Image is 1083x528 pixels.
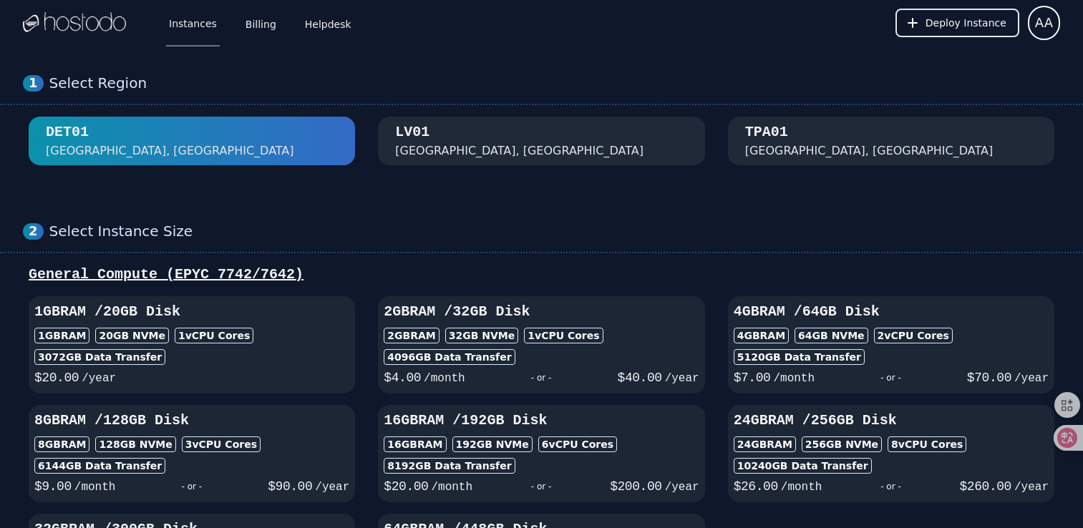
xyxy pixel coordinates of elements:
div: - or - [465,368,618,388]
font: [GEOGRAPHIC_DATA], [GEOGRAPHIC_DATA] [46,144,294,157]
button: DET01 [GEOGRAPHIC_DATA], [GEOGRAPHIC_DATA] [29,117,355,165]
h3: 8GB RAM / 128 GB Disk [34,411,349,431]
button: Deploy Instance [895,9,1019,37]
span: $ 20.00 [34,371,79,385]
div: 2 vCPU Cores [874,328,953,343]
div: 128 GB NVMe [95,436,175,452]
span: $ 40.00 [618,371,662,385]
div: 3072 GB Data Transfer [34,349,165,365]
div: 1 [23,75,44,92]
div: - or - [472,476,610,497]
span: $ 90.00 [268,479,312,494]
span: $ 200.00 [610,479,661,494]
div: 8192 GB Data Transfer [384,458,515,474]
font: TPA01 [745,124,788,140]
span: /year [315,481,349,494]
span: /year [1014,372,1049,385]
font: DET01 [46,124,89,140]
span: /year [665,481,699,494]
div: 256 GB NVMe [802,436,882,452]
div: 6144 GB Data Transfer [34,458,165,474]
div: 5120 GB Data Transfer [734,349,865,365]
span: /month [773,372,815,385]
h3: 4GB RAM / 64 GB Disk [734,302,1049,322]
font: [GEOGRAPHIC_DATA], [GEOGRAPHIC_DATA] [745,144,994,157]
div: Select Instance Size [49,223,1060,240]
button: TPA01 [GEOGRAPHIC_DATA], [GEOGRAPHIC_DATA] [728,117,1054,165]
h3: 24GB RAM / 256 GB Disk [734,411,1049,431]
span: /month [74,481,116,494]
div: 4GB RAM [734,328,789,343]
button: 4GBRAM /64GB Disk4GBRAM64GB NVMe2vCPU Cores5120GB Data Transfer$7.00/month- or -$70.00/year [728,296,1054,393]
button: 2GBRAM /32GB Disk2GBRAM32GB NVMe1vCPU Cores4096GB Data Transfer$4.00/month- or -$40.00/year [378,296,704,393]
div: 32 GB NVMe [445,328,519,343]
h3: 2GB RAM / 32 GB Disk [384,302,699,322]
span: $ 9.00 [34,479,72,494]
span: /year [82,372,116,385]
div: - or - [822,476,959,497]
font: [GEOGRAPHIC_DATA], [GEOGRAPHIC_DATA] [395,144,644,157]
div: General Compute (EPYC 7742/7642) [23,265,1060,285]
div: 64 GB NVMe [795,328,868,343]
div: Select Region [49,74,1060,92]
button: 24GBRAM /256GB Disk24GBRAM256GB NVMe8vCPU Cores10240GB Data Transfer$26.00/month- or -$260.00/year [728,405,1054,502]
span: $ 7.00 [734,371,771,385]
span: /month [781,481,822,494]
h3: 1GB RAM / 20 GB Disk [34,302,349,322]
div: 16GB RAM [384,436,446,452]
div: 24GB RAM [734,436,796,452]
span: $ 70.00 [967,371,1011,385]
span: /year [665,372,699,385]
h3: 16GB RAM / 192 GB Disk [384,411,699,431]
span: $ 260.00 [960,479,1011,494]
div: 1 vCPU Cores [524,328,603,343]
span: /year [1014,481,1049,494]
div: - or - [115,476,268,497]
div: 2 [23,223,44,240]
img: Logo [23,12,126,34]
div: 10240 GB Data Transfer [734,458,872,474]
button: 16GBRAM /192GB Disk16GBRAM192GB NVMe6vCPU Cores8192GB Data Transfer$20.00/month- or -$200.00/year [378,405,704,502]
span: $ 4.00 [384,371,421,385]
div: 2GB RAM [384,328,439,343]
div: 4096 GB Data Transfer [384,349,515,365]
button: LV01 [GEOGRAPHIC_DATA], [GEOGRAPHIC_DATA] [378,117,704,165]
button: 8GBRAM /128GB Disk8GBRAM128GB NVMe3vCPU Cores6144GB Data Transfer$9.00/month- or -$90.00/year [29,405,355,502]
div: - or - [815,368,967,388]
font: LV01 [395,124,429,140]
div: 8 vCPU Cores [888,436,966,452]
div: 1GB RAM [34,328,89,343]
div: 3 vCPU Cores [182,436,261,452]
div: 1 vCPU Cores [175,328,253,343]
span: Deploy Instance [926,16,1006,30]
div: 8GB RAM [34,436,89,452]
div: 20 GB NVMe [95,328,169,343]
button: User menu [1028,6,1060,40]
button: 1GBRAM /20GB Disk1GBRAM20GB NVMe1vCPU Cores3072GB Data Transfer$20.00/year [29,296,355,393]
span: AA [1035,13,1053,33]
span: /month [431,481,472,494]
span: $ 26.00 [734,479,778,494]
div: 6 vCPU Cores [538,436,617,452]
span: /month [424,372,465,385]
div: 192 GB NVMe [452,436,533,452]
span: $ 20.00 [384,479,428,494]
